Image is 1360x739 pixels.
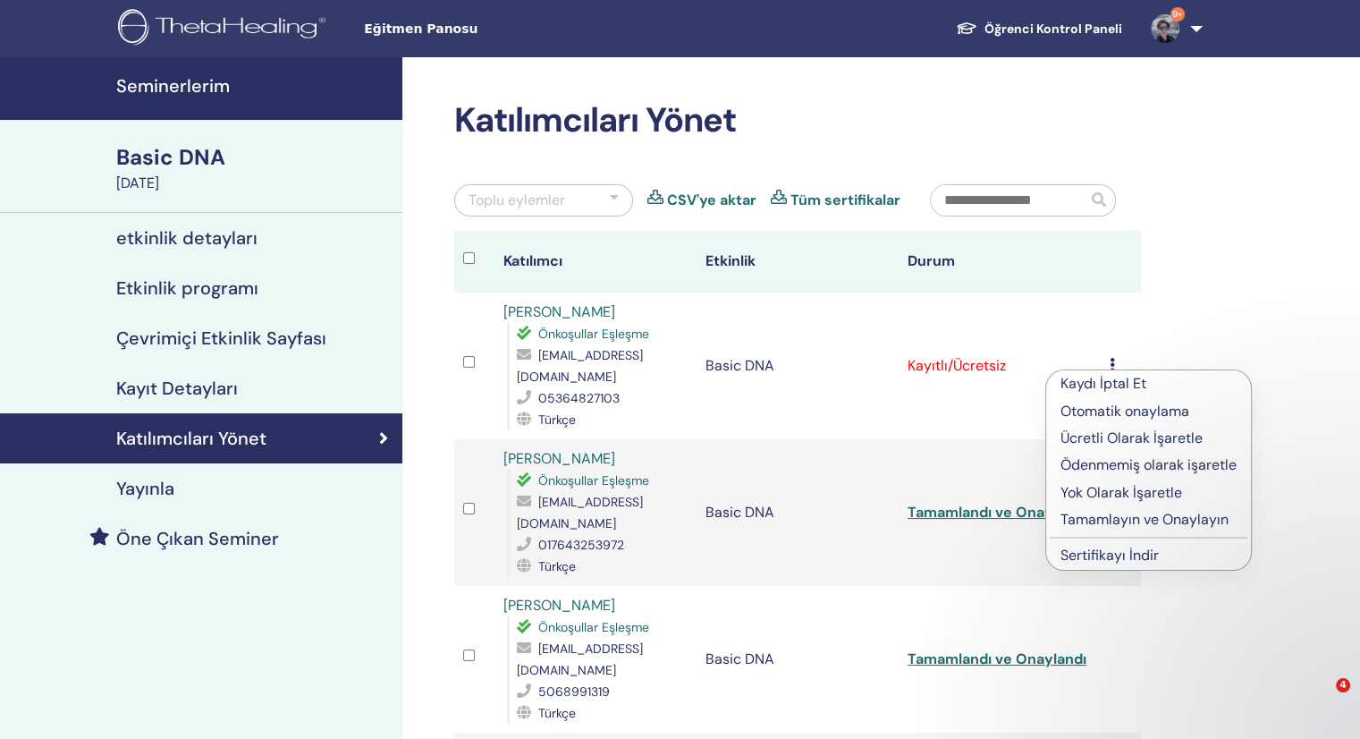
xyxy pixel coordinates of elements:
h4: Seminerlerim [116,75,392,97]
span: Eğitmen Panosu [364,20,632,38]
td: Basic DNA [697,586,899,733]
h4: Çevrimiçi Etkinlik Sayfası [116,327,326,349]
iframe: Intercom notifications mesaj [1002,565,1360,691]
span: Türkçe [538,412,576,428]
span: 4 [1336,678,1350,692]
a: Basic DNA[DATE] [106,142,402,194]
a: Tamamlandı ve Onaylandı [908,650,1086,668]
a: Tamamlandı ve Onaylandı [908,503,1086,522]
iframe: Intercom live chat [1299,678,1342,721]
span: Türkçe [538,705,576,721]
h4: Katılımcıları Yönet [116,428,266,449]
div: [DATE] [116,173,392,194]
a: Öğrenci Kontrol Paneli [942,13,1136,46]
div: Basic DNA [116,142,392,173]
span: 017643253972 [538,537,624,553]
img: default.jpg [1151,14,1179,43]
h4: etkinlik detayları [116,227,258,249]
p: Ödenmemiş olarak işaretle [1060,454,1237,476]
p: Tamamlayın ve Onaylayın [1060,509,1237,531]
p: Otomatik onaylama [1060,401,1237,422]
h4: Etkinlik programı [116,277,258,299]
img: graduation-cap-white.svg [956,21,977,36]
span: Önkoşullar Eşleşme [538,619,649,635]
span: 5068991319 [538,684,610,700]
h2: Katılımcıları Yönet [454,100,1141,141]
span: [EMAIL_ADDRESS][DOMAIN_NAME] [517,641,643,678]
a: [PERSON_NAME] [503,449,615,468]
span: [EMAIL_ADDRESS][DOMAIN_NAME] [517,494,643,531]
span: Türkçe [538,558,576,574]
th: Durum [899,231,1101,293]
span: Önkoşullar Eşleşme [538,326,649,342]
span: 9+ [1170,7,1185,21]
a: Tüm sertifikalar [790,190,900,211]
h4: Yayınla [116,478,174,499]
span: [EMAIL_ADDRESS][DOMAIN_NAME] [517,347,643,385]
th: Etkinlik [697,231,899,293]
td: Basic DNA [697,293,899,439]
a: Sertifikayı İndir [1060,546,1159,565]
p: Kaydı İptal Et [1060,373,1237,395]
span: Önkoşullar Eşleşme [538,472,649,488]
h4: Kayıt Detayları [116,378,238,399]
p: Ücretli Olarak İşaretle [1060,428,1237,449]
a: [PERSON_NAME] [503,302,615,321]
th: Katılımcı [494,231,697,293]
p: Yok Olarak İşaretle [1060,482,1237,504]
td: Basic DNA [697,439,899,586]
a: CSV'ye aktar [667,190,756,211]
h4: Öne Çıkan Seminer [116,528,279,549]
img: logo.png [118,9,332,49]
div: Toplu eylemler [469,190,565,211]
a: [PERSON_NAME] [503,596,615,615]
span: 05364827103 [538,390,620,406]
